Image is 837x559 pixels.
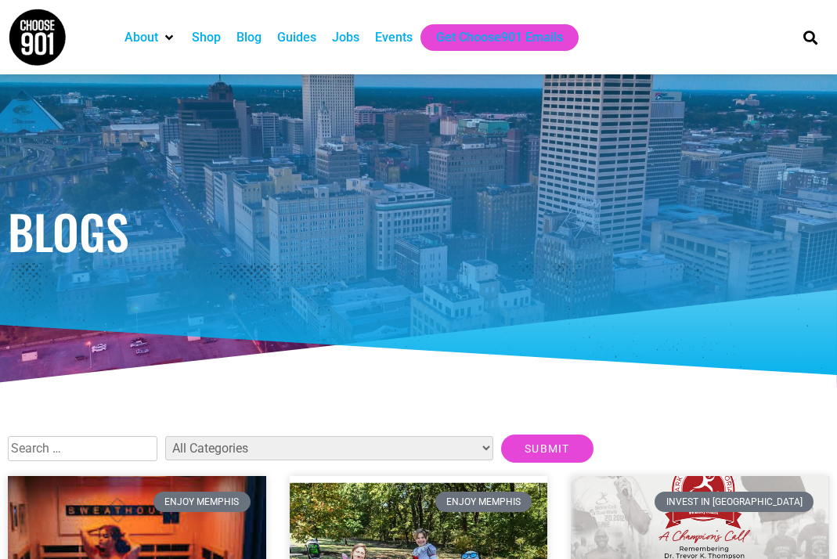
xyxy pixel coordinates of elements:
[124,28,158,47] a: About
[117,24,184,51] div: About
[436,28,563,47] a: Get Choose901 Emails
[236,28,262,47] a: Blog
[192,28,221,47] a: Shop
[8,436,157,461] input: Search …
[501,435,593,463] input: Submit
[435,492,532,512] div: Enjoy Memphis
[655,492,814,512] div: Invest in [GEOGRAPHIC_DATA]
[117,24,781,51] nav: Main nav
[798,24,824,50] div: Search
[332,28,359,47] a: Jobs
[277,28,316,47] a: Guides
[8,207,829,254] h1: Blogs
[375,28,413,47] a: Events
[153,492,251,512] div: Enjoy Memphis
